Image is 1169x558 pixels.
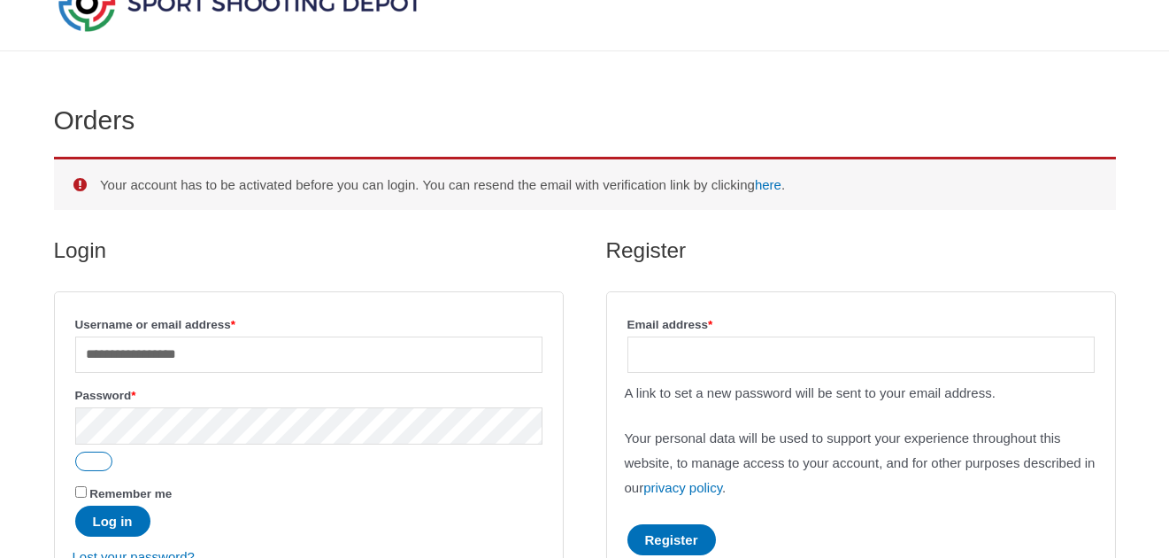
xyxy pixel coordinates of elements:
[75,506,150,537] button: Log in
[606,236,1116,265] h2: Register
[625,426,1097,500] p: Your personal data will be used to support your experience throughout this website, to manage acc...
[75,384,542,407] label: Password
[75,452,112,471] button: Show password
[625,381,1097,406] p: A link to set a new password will be sent to your email address.
[89,487,172,500] span: Remember me
[100,173,1089,198] li: Your account has to be activated before you can login. You can resend the email with verification...
[75,486,87,498] input: Remember me
[627,313,1095,337] label: Email address
[75,313,542,337] label: Username or email address
[54,105,1116,136] h1: Orders
[755,177,781,192] a: here
[643,480,722,495] a: privacy policy
[627,524,716,555] button: Register
[54,236,564,265] h2: Login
